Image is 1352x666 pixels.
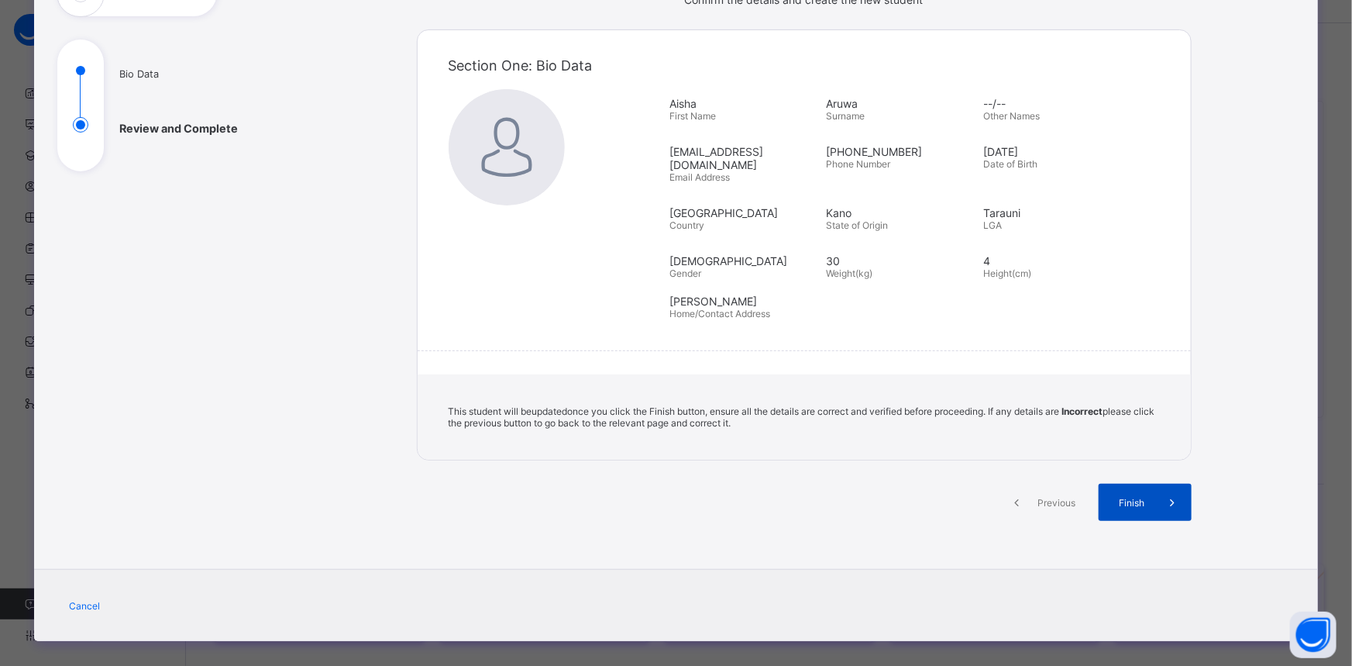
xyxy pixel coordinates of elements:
[69,600,100,612] span: Cancel
[669,254,819,267] span: [DEMOGRAPHIC_DATA]
[669,145,819,171] span: [EMAIL_ADDRESS][DOMAIN_NAME]
[1290,612,1337,658] button: Open asap
[449,57,593,74] span: Section One: Bio Data
[1062,405,1103,417] b: Incorrect
[669,219,704,231] span: Country
[983,206,1133,219] span: Tarauni
[827,219,889,231] span: State of Origin
[827,158,891,170] span: Phone Number
[827,254,976,267] span: 30
[983,97,1133,110] span: --/--
[983,158,1037,170] span: Date of Birth
[983,110,1040,122] span: Other Names
[983,267,1031,279] span: Height(cm)
[669,171,730,183] span: Email Address
[449,405,1155,429] span: This student will be updated once you click the Finish button, ensure all the details are correct...
[1036,497,1079,509] span: Previous
[669,110,716,122] span: First Name
[669,267,701,279] span: Gender
[827,206,976,219] span: Kano
[983,254,1133,267] span: 4
[669,308,770,319] span: Home/Contact Address
[983,219,1002,231] span: LGA
[669,97,819,110] span: Aisha
[669,206,819,219] span: [GEOGRAPHIC_DATA]
[1110,497,1154,509] span: Finish
[449,89,565,205] img: default.svg
[827,97,976,110] span: Aruwa
[827,267,873,279] span: Weight(kg)
[827,145,976,158] span: [PHONE_NUMBER]
[827,110,865,122] span: Surname
[983,145,1133,158] span: [DATE]
[669,295,1168,308] span: [PERSON_NAME]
